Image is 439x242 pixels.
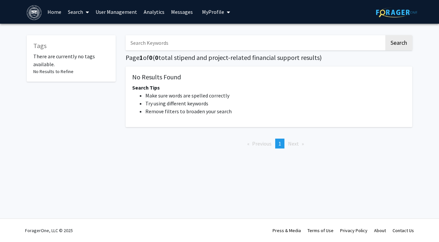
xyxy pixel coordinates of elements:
[288,140,299,147] span: Next
[33,53,95,67] span: There are currently no tags available.
[92,0,140,23] a: User Management
[126,54,412,62] h5: Page of ( total stipend and project-related financial support results)
[44,0,65,23] a: Home
[145,99,406,107] li: Try using different keywords
[149,53,153,62] span: 0
[126,35,384,50] input: Search Keywords
[202,9,224,15] span: My Profile
[126,139,412,148] ul: Pagination
[393,228,414,233] a: Contact Us
[374,228,386,233] a: About
[65,0,92,23] a: Search
[5,212,28,237] iframe: Chat
[252,140,272,147] span: Previous
[385,35,412,50] button: Search
[139,53,143,62] span: 1
[376,7,417,17] img: ForagerOne Logo
[27,5,42,20] img: Brandeis University Logo
[340,228,367,233] a: Privacy Policy
[145,92,406,99] li: Make sure words are spelled correctly
[307,228,334,233] a: Terms of Use
[273,228,301,233] a: Press & Media
[155,53,159,62] span: 0
[145,107,406,115] li: Remove filters to broaden your search
[33,68,73,74] span: No Results to Refine
[140,0,168,23] a: Analytics
[33,42,109,50] h5: Tags
[25,219,73,242] div: ForagerOne, LLC © 2025
[132,73,406,81] h5: No Results Found
[132,84,160,91] span: Search Tips
[168,0,196,23] a: Messages
[278,140,281,147] span: 1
